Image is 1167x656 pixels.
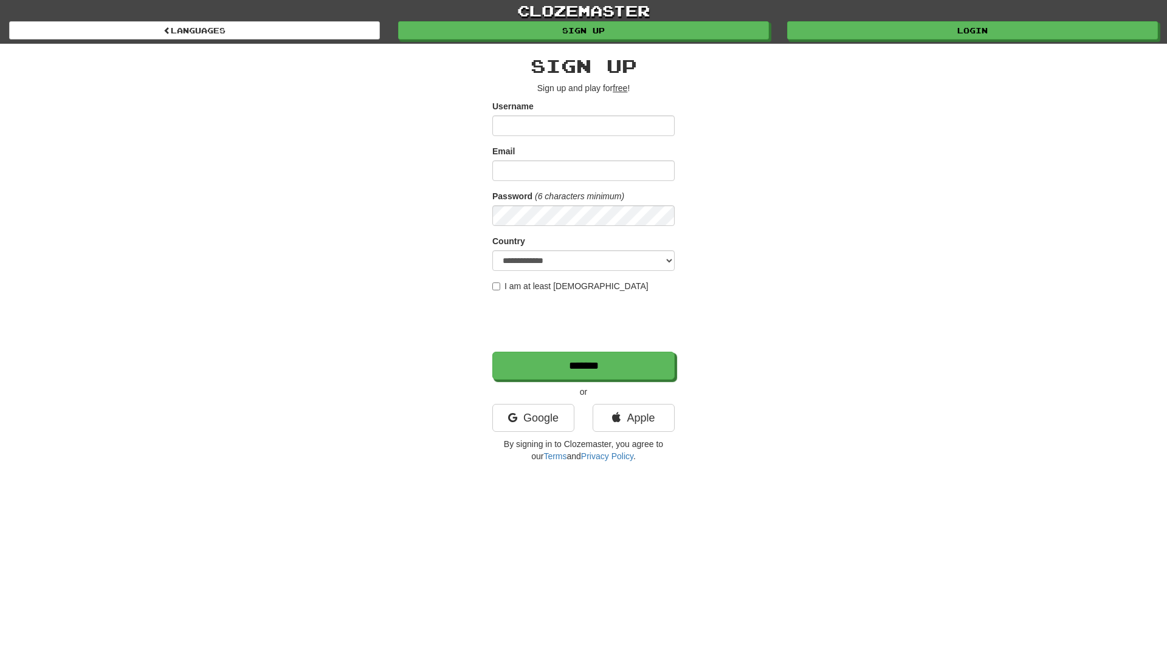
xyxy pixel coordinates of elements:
[492,438,675,462] p: By signing in to Clozemaster, you agree to our and .
[492,386,675,398] p: or
[492,404,574,432] a: Google
[492,235,525,247] label: Country
[492,190,532,202] label: Password
[593,404,675,432] a: Apple
[613,83,627,93] u: free
[492,298,677,346] iframe: reCAPTCHA
[398,21,769,39] a: Sign up
[492,56,675,76] h2: Sign up
[543,451,566,461] a: Terms
[492,280,649,292] label: I am at least [DEMOGRAPHIC_DATA]
[787,21,1158,39] a: Login
[581,451,633,461] a: Privacy Policy
[492,282,500,290] input: I am at least [DEMOGRAPHIC_DATA]
[9,21,380,39] a: Languages
[492,145,515,157] label: Email
[492,100,534,112] label: Username
[492,82,675,94] p: Sign up and play for !
[535,191,624,201] em: (6 characters minimum)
